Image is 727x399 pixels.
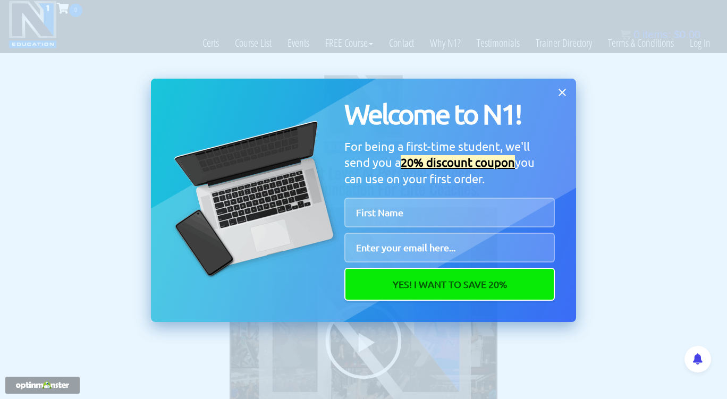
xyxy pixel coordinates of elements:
[344,139,530,169] span: For being a first-time student, we'll send you a
[344,198,555,227] input: First Name
[344,155,535,185] span: you can use on your first order.
[344,98,521,130] span: Welcome to N1!
[344,268,555,301] button: Yes! I Want To Save 20%
[556,87,568,98] button: Close
[16,381,69,389] img: Powered by OptinMonster
[172,120,339,280] img: tech.png
[344,233,555,262] input: Email
[401,155,515,169] u: 20% discount coupon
